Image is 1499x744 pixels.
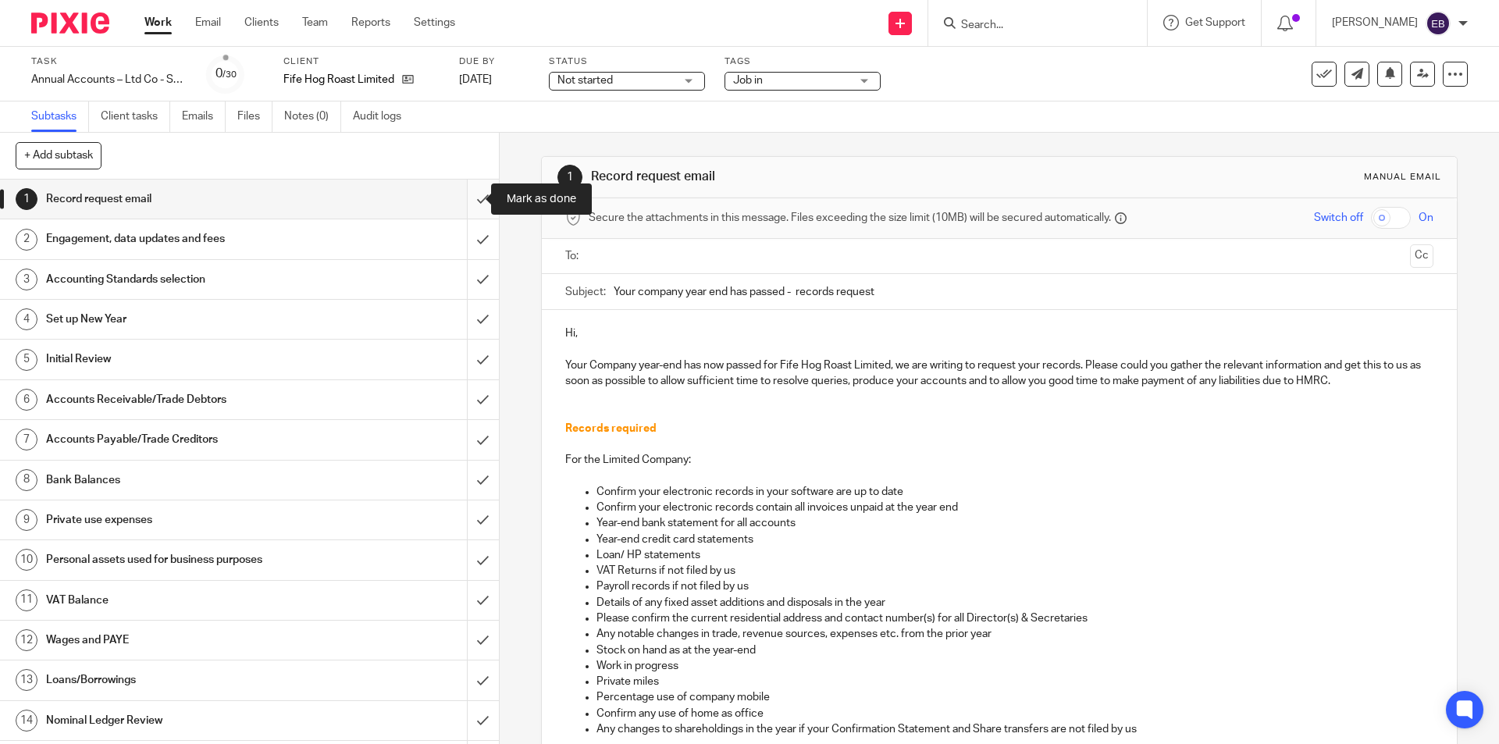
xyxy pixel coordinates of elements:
div: 0 [215,65,237,83]
span: Not started [557,75,613,86]
a: Email [195,15,221,30]
label: To: [565,248,582,264]
p: VAT Returns if not filed by us [596,563,1433,578]
p: Loan/ HP statements [596,547,1433,563]
span: [DATE] [459,74,492,85]
small: /30 [223,70,237,79]
h1: Engagement, data updates and fees [46,227,316,251]
a: Notes (0) [284,101,341,132]
h1: Private use expenses [46,508,316,532]
input: Search [960,19,1100,33]
label: Task [31,55,187,68]
h1: Initial Review [46,347,316,371]
h1: Record request email [46,187,316,211]
h1: Loans/Borrowings [46,668,316,692]
div: 7 [16,429,37,450]
div: 12 [16,629,37,651]
h1: Record request email [591,169,1033,185]
h1: Wages and PAYE [46,628,316,652]
p: Confirm your electronic records contain all invoices unpaid at the year end [596,500,1433,515]
p: Work in progress [596,658,1433,674]
p: Any changes to shareholdings in the year if your Confirmation Statement and Share transfers are n... [596,721,1433,737]
a: Team [302,15,328,30]
h1: Accounts Payable/Trade Creditors [46,428,316,451]
div: 10 [16,549,37,571]
h1: Accounts Receivable/Trade Debtors [46,388,316,411]
p: Hi, [565,326,1433,341]
div: 8 [16,469,37,491]
button: Cc [1410,244,1433,268]
a: Files [237,101,272,132]
span: Switch off [1314,210,1363,226]
p: Percentage use of company mobile [596,689,1433,705]
p: Any notable changes in trade, revenue sources, expenses etc. from the prior year [596,626,1433,642]
p: Year-end bank statement for all accounts [596,515,1433,531]
div: 9 [16,509,37,531]
div: 1 [557,165,582,190]
p: Your Company year-end has now passed for Fife Hog Roast Limited, we are writing to request your r... [565,358,1433,390]
div: Manual email [1364,171,1441,183]
p: Confirm your electronic records in your software are up to date [596,484,1433,500]
img: svg%3E [1426,11,1451,36]
p: Details of any fixed asset additions and disposals in the year [596,595,1433,611]
label: Client [283,55,440,68]
p: Year-end credit card statements [596,532,1433,547]
img: Pixie [31,12,109,34]
div: 11 [16,589,37,611]
div: 3 [16,269,37,290]
span: Records required [565,423,657,434]
p: Confirm any use of home as office [596,706,1433,721]
a: Reports [351,15,390,30]
span: On [1419,210,1433,226]
span: Secure the attachments in this message. Files exceeding the size limit (10MB) will be secured aut... [589,210,1111,226]
a: Emails [182,101,226,132]
button: + Add subtask [16,142,101,169]
div: 1 [16,188,37,210]
h1: Bank Balances [46,468,316,492]
a: Subtasks [31,101,89,132]
h1: Personal assets used for business purposes [46,548,316,571]
p: Private miles [596,674,1433,689]
div: 6 [16,389,37,411]
label: Due by [459,55,529,68]
label: Status [549,55,705,68]
div: 5 [16,349,37,371]
p: For the Limited Company: [565,452,1433,468]
label: Subject: [565,284,606,300]
p: [PERSON_NAME] [1332,15,1418,30]
p: Stock on hand as at the year-end [596,643,1433,658]
span: Job in [733,75,763,86]
label: Tags [725,55,881,68]
h1: Accounting Standards selection [46,268,316,291]
h1: Set up New Year [46,308,316,331]
div: 4 [16,308,37,330]
div: 14 [16,710,37,732]
p: Fife Hog Roast Limited [283,72,394,87]
a: Work [144,15,172,30]
a: Clients [244,15,279,30]
p: Please confirm the current residential address and contact number(s) for all Director(s) & Secret... [596,611,1433,626]
a: Audit logs [353,101,413,132]
h1: Nominal Ledger Review [46,709,316,732]
p: Payroll records if not filed by us [596,578,1433,594]
div: 13 [16,669,37,691]
a: Client tasks [101,101,170,132]
h1: VAT Balance [46,589,316,612]
a: Settings [414,15,455,30]
div: Annual Accounts – Ltd Co - Software [31,72,187,87]
span: Get Support [1185,17,1245,28]
div: 2 [16,229,37,251]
